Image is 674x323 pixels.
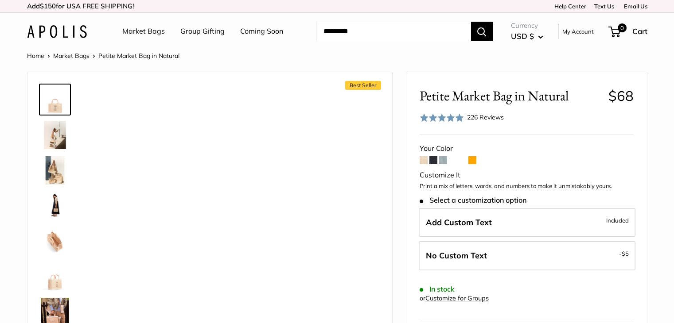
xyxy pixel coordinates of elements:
a: description_Effortless style that elevates every moment [39,119,71,151]
span: Petite Market Bag in Natural [98,52,179,60]
label: Leave Blank [419,241,635,270]
a: Email Us [621,3,647,10]
a: Petite Market Bag in Natural [39,190,71,222]
span: No Custom Text [426,250,487,261]
a: description_The Original Market bag in its 4 native styles [39,154,71,186]
a: Market Bags [122,25,165,38]
span: $68 [608,87,634,104]
span: $150 [40,2,56,10]
a: Customize for Groups [425,294,489,302]
img: description_Effortless style that elevates every moment [41,121,69,149]
span: Petite Market Bag in Natural [420,88,602,104]
img: description_The Original Market bag in its 4 native styles [41,156,69,185]
button: Search [471,22,493,41]
a: description_Spacious inner area with room for everything. [39,225,71,257]
div: Customize It [420,169,634,182]
a: Help Center [551,3,586,10]
a: My Account [562,26,594,37]
a: Group Gifting [180,25,225,38]
a: Market Bags [53,52,90,60]
a: Petite Market Bag in Natural [39,261,71,292]
input: Search... [316,22,471,41]
span: - [619,248,629,259]
span: In stock [420,285,455,293]
img: description_Spacious inner area with room for everything. [41,227,69,255]
label: Add Custom Text [419,208,635,237]
span: USD $ [511,31,534,41]
a: Text Us [594,3,614,10]
a: Coming Soon [240,25,283,38]
span: Add Custom Text [426,217,492,227]
img: Petite Market Bag in Natural [41,192,69,220]
span: 226 Reviews [467,113,504,121]
span: Included [606,215,629,226]
img: Petite Market Bag in Natural [41,262,69,291]
button: USD $ [511,29,543,43]
nav: Breadcrumb [27,50,179,62]
span: Currency [511,19,543,32]
span: 0 [617,23,626,32]
span: $5 [622,250,629,257]
span: Best Seller [345,81,381,90]
div: Your Color [420,142,634,155]
a: Petite Market Bag in Natural [39,84,71,115]
img: Apolis [27,25,87,38]
span: Cart [632,27,647,36]
a: Home [27,52,44,60]
span: Select a customization option [420,196,526,204]
img: Petite Market Bag in Natural [41,85,69,114]
p: Print a mix of letters, words, and numbers to make it unmistakably yours. [420,182,634,191]
div: or [420,292,489,304]
a: 0 Cart [609,24,647,38]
